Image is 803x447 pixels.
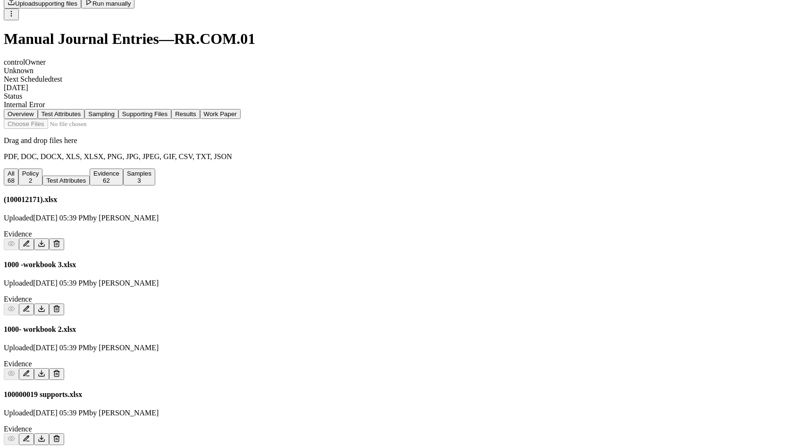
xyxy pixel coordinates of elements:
div: [DATE] [4,84,799,92]
button: Preview File (hover for quick preview, click for full view) [4,368,19,380]
span: Unknown [4,67,33,75]
button: Delete File [49,304,64,315]
button: Policy2 [18,169,43,186]
div: Next Scheduled test [4,75,799,84]
button: Supporting Files [118,109,171,119]
h4: 1000 -workbook 3.xlsx [4,261,799,269]
button: Add/Edit Description [19,368,34,380]
div: Evidence [4,425,799,433]
button: Test Attributes [38,109,85,119]
div: 68 [8,177,15,184]
button: Results [171,109,200,119]
div: Evidence [4,360,799,368]
h4: 1000- workbook 2.xlsx [4,325,799,334]
button: Sampling [84,109,118,119]
button: Add/Edit Description [19,433,34,445]
button: Delete File [49,433,64,445]
p: Uploaded [DATE] 05:39 PM by [PERSON_NAME] [4,344,799,352]
button: Delete File [49,238,64,250]
div: 62 [93,177,119,184]
button: Download File [34,238,49,250]
button: Download File [34,433,49,445]
button: Preview File (hover for quick preview, click for full view) [4,433,19,445]
button: Preview File (hover for quick preview, click for full view) [4,304,19,315]
button: Overview [4,109,38,119]
button: Test Attributes [42,176,90,186]
button: Samples3 [123,169,155,186]
nav: Tabs [4,109,799,119]
p: Uploaded [DATE] 05:39 PM by [PERSON_NAME] [4,409,799,417]
h1: Manual Journal Entries — RR.COM.01 [4,30,799,48]
button: More Options [4,8,19,20]
div: control Owner [4,58,799,67]
div: 3 [127,177,151,184]
div: Internal Error [4,101,799,109]
button: Work Paper [200,109,241,119]
div: Evidence [4,230,799,238]
button: All68 [4,169,18,186]
h4: 100000019 supports.xlsx [4,390,799,399]
button: Evidence62 [90,169,123,186]
p: Uploaded [DATE] 05:39 PM by [PERSON_NAME] [4,214,799,222]
div: 2 [22,177,39,184]
div: Evidence [4,295,799,304]
button: Download File [34,368,49,380]
button: Preview File (hover for quick preview, click for full view) [4,238,19,250]
p: Drag and drop files here [4,136,799,145]
p: PDF, DOC, DOCX, XLS, XLSX, PNG, JPG, JPEG, GIF, CSV, TXT, JSON [4,152,799,161]
button: Add/Edit Description [19,304,34,315]
h4: (100012171).xlsx [4,195,799,204]
button: Add/Edit Description [19,238,34,250]
div: Status [4,92,799,101]
p: Uploaded [DATE] 05:39 PM by [PERSON_NAME] [4,279,799,287]
button: Download File [34,304,49,315]
button: Delete File [49,368,64,380]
